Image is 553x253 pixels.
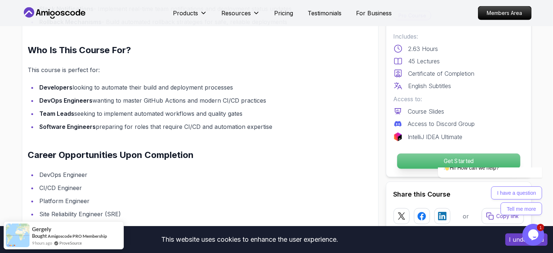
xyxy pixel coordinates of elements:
[37,82,338,92] li: looking to automate their build and deployment processes
[394,133,402,141] img: jetbrains logo
[6,224,29,247] img: provesource social proof notification image
[32,233,47,239] span: Bought
[32,240,52,246] span: 9 hours ago
[397,154,520,169] p: Get Started
[37,209,338,219] li: Site Reliability Engineer (SRE)
[222,9,251,17] p: Resources
[356,9,392,17] a: For Business
[415,167,546,220] iframe: chat widget
[28,65,338,75] p: This course is perfect for:
[28,44,338,56] h2: Who Is This Course For?
[5,232,494,248] div: This website uses cookies to enhance the user experience.
[408,107,445,116] p: Course Slides
[394,95,524,103] p: Access to:
[408,82,451,90] p: English Subtitles
[408,69,475,78] p: Certificate of Completion
[173,9,198,17] p: Products
[37,222,338,232] li: Cloud Engineer
[37,108,338,119] li: seeking to implement automated workflows and quality gates
[394,32,524,41] p: Includes:
[478,6,532,20] a: Members Area
[274,9,293,17] a: Pricing
[478,7,531,20] p: Members Area
[86,35,127,48] button: Tell me more
[37,196,338,206] li: Platform Engineer
[28,149,338,161] h2: Career Opportunities Upon Completion
[308,9,342,17] a: Testimonials
[37,95,338,106] li: wanting to master GitHub Actions and modern CI/CD practices
[522,224,546,246] iframe: chat widget
[76,19,128,32] button: I have a question
[394,189,524,199] h2: Share this Course
[40,110,75,117] strong: Team Leads
[505,233,548,246] button: Accept cookies
[408,44,438,53] p: 2.63 Hours
[40,123,96,130] strong: Software Engineers
[40,97,93,104] strong: DevOps Engineers
[59,240,82,246] a: ProveSource
[37,122,338,132] li: preparing for roles that require CI/CD and automation expertise
[408,133,463,141] p: IntelliJ IDEA Ultimate
[408,119,475,128] p: Access to Discord Group
[40,84,73,91] strong: Developers
[32,226,51,232] span: Gergely
[408,57,440,66] p: 45 Lectures
[37,183,338,193] li: CI/CD Engineer
[222,9,260,23] button: Resources
[173,9,207,23] button: Products
[48,233,107,239] a: Amigoscode PRO Membership
[396,153,520,169] button: Get Started
[37,170,338,180] li: DevOps Engineer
